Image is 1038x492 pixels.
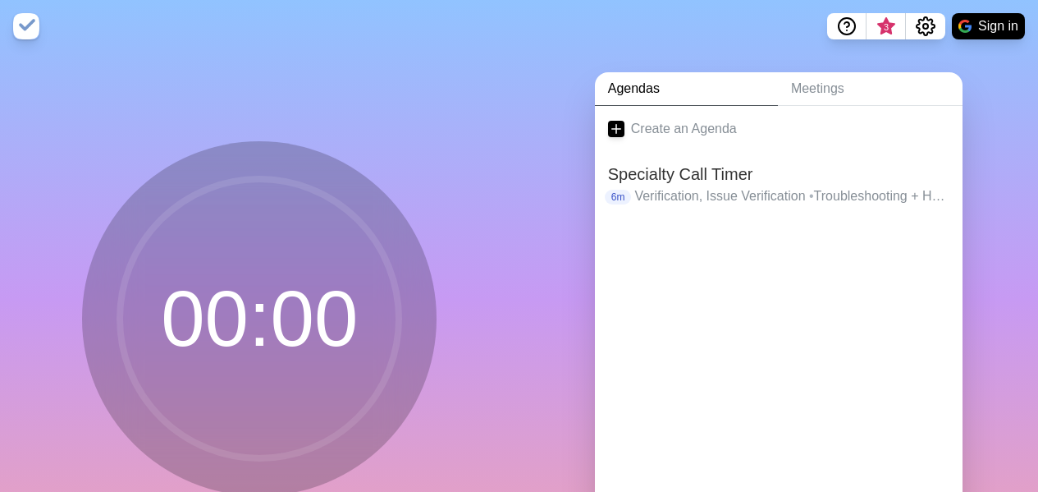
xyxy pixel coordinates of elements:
p: 6m [605,190,632,205]
span: 3 [880,21,893,34]
a: Agendas [595,72,778,106]
img: timeblocks logo [13,13,39,39]
span: • [809,189,814,203]
button: Settings [906,13,945,39]
img: google logo [958,20,972,33]
button: Help [827,13,867,39]
h2: Specialty Call Timer [608,162,949,186]
p: Verification, Issue Verification Troubleshooting + Hold Resolution, Issue Closed Confirmed Closin... [634,186,949,206]
button: What’s new [867,13,906,39]
a: Create an Agenda [595,106,963,152]
a: Meetings [778,72,963,106]
button: Sign in [952,13,1025,39]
